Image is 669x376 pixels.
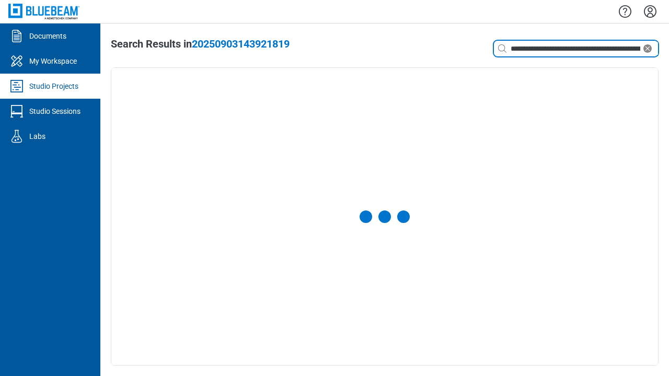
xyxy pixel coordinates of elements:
[29,56,77,66] div: My Workspace
[8,28,25,44] svg: Documents
[29,31,66,41] div: Documents
[8,4,79,19] img: Bluebeam, Inc.
[8,53,25,69] svg: My Workspace
[29,131,45,142] div: Labs
[8,128,25,145] svg: Labs
[29,106,80,116] div: Studio Sessions
[8,78,25,95] svg: Studio Projects
[641,42,658,55] div: Clear search
[111,37,290,51] div: Search Results in
[360,210,410,223] div: Loading
[29,81,78,91] div: Studio Projects
[192,38,290,50] span: 20250903143921819
[642,3,659,20] button: Settings
[8,103,25,120] svg: Studio Sessions
[493,40,659,57] div: Clear search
